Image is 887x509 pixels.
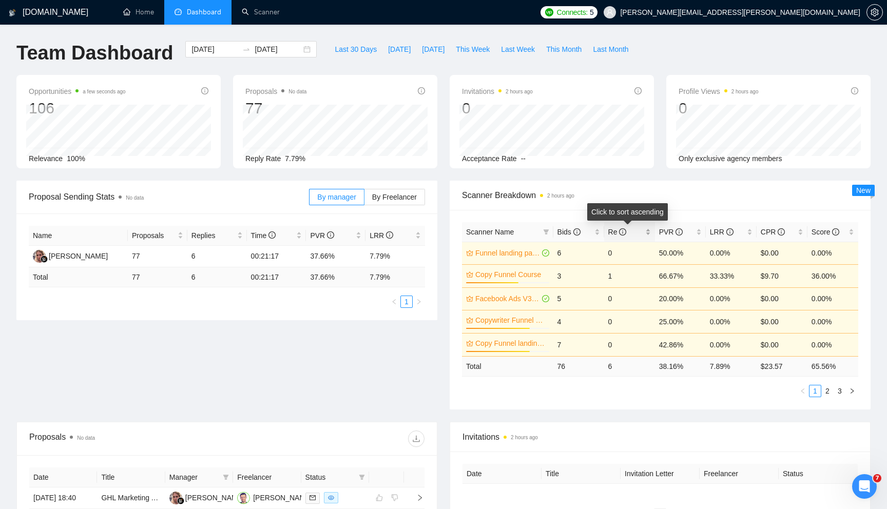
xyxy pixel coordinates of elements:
td: 77 [128,267,187,287]
span: filter [543,229,549,235]
span: Invitations [462,430,858,443]
span: This Month [546,44,582,55]
td: 5 [553,287,604,310]
span: Score [812,228,839,236]
span: LRR [370,231,393,240]
time: 2 hours ago [506,89,533,94]
span: download [409,435,424,443]
button: Last 30 Days [329,41,382,57]
span: filter [221,469,231,485]
input: Start date [191,44,238,55]
img: gigradar-bm.png [41,256,48,263]
img: KG [33,250,46,263]
span: setting [867,8,882,16]
td: 6 [604,356,655,376]
td: 7.89 % [706,356,757,376]
li: 2 [821,385,834,397]
span: This Week [456,44,490,55]
th: Title [542,464,621,484]
td: 6 [187,267,247,287]
div: Proposals [29,430,227,447]
td: $9.70 [757,264,807,287]
span: info-circle [201,87,208,94]
div: 0 [462,99,533,118]
div: Click to sort ascending [587,203,668,221]
button: [DATE] [382,41,416,57]
span: By manager [317,193,356,201]
span: crown [466,249,473,257]
span: info-circle [676,228,683,236]
td: 36.00% [807,264,858,287]
span: right [416,299,422,305]
span: LRR [710,228,734,236]
span: Replies [191,230,235,241]
img: gigradar-bm.png [177,497,184,504]
span: filter [357,469,367,485]
time: 2 hours ago [511,435,538,440]
span: Proposals [245,85,306,97]
th: Date [462,464,542,484]
span: check-circle [542,249,549,257]
h1: Team Dashboard [16,41,173,65]
span: left [800,388,806,394]
span: Last Week [501,44,535,55]
span: check-circle [542,295,549,302]
span: info-circle [726,228,734,236]
th: Proposals [128,226,187,246]
td: 20.00% [655,287,706,310]
td: Total [29,267,128,287]
button: download [408,430,425,447]
span: info-circle [619,228,626,236]
th: Name [29,226,128,246]
span: eye [328,495,334,501]
span: info-circle [778,228,785,236]
span: Proposals [132,230,176,241]
a: homeHome [123,8,154,16]
th: Freelancer [700,464,779,484]
td: 0.00% [706,287,757,310]
div: 106 [29,99,126,118]
span: Invitations [462,85,533,97]
td: 7 [553,333,604,356]
span: Proposal Sending Stats [29,190,309,203]
span: No data [126,195,144,201]
a: Copy Funnel landing page V2 [475,338,547,349]
span: 7.79% [285,154,305,163]
span: No data [77,435,95,441]
div: 0 [679,99,759,118]
th: Freelancer [233,467,301,487]
td: 25.00% [655,310,706,333]
td: 0.00% [706,310,757,333]
td: 7.79% [365,246,425,267]
span: right [408,494,423,501]
span: Dashboard [187,8,221,16]
span: 100% [67,154,85,163]
span: Re [608,228,627,236]
span: Connects: [557,7,588,18]
time: 2 hours ago [731,89,759,94]
td: $0.00 [757,333,807,356]
span: Relevance [29,154,63,163]
button: setting [866,4,883,21]
button: right [413,296,425,308]
a: GHL Marketing Automation Specialist [101,494,220,502]
time: 2 hours ago [547,193,574,199]
td: 0.00% [807,287,858,310]
td: 42.86% [655,333,706,356]
a: Facebook Ads V3 (broad) [475,293,540,304]
span: right [849,388,855,394]
span: swap-right [242,45,250,53]
span: By Freelancer [372,193,417,201]
span: New [856,186,871,194]
iframe: Intercom live chat [852,474,877,499]
div: [PERSON_NAME] [49,250,108,262]
span: Last Month [593,44,628,55]
td: 0.00% [807,333,858,356]
td: 77 [128,246,187,267]
th: Invitation Letter [621,464,700,484]
li: Previous Page [797,385,809,397]
span: Manager [169,472,219,483]
td: 00:21:17 [247,246,306,267]
span: Time [251,231,276,240]
td: 37.66 % [306,267,365,287]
